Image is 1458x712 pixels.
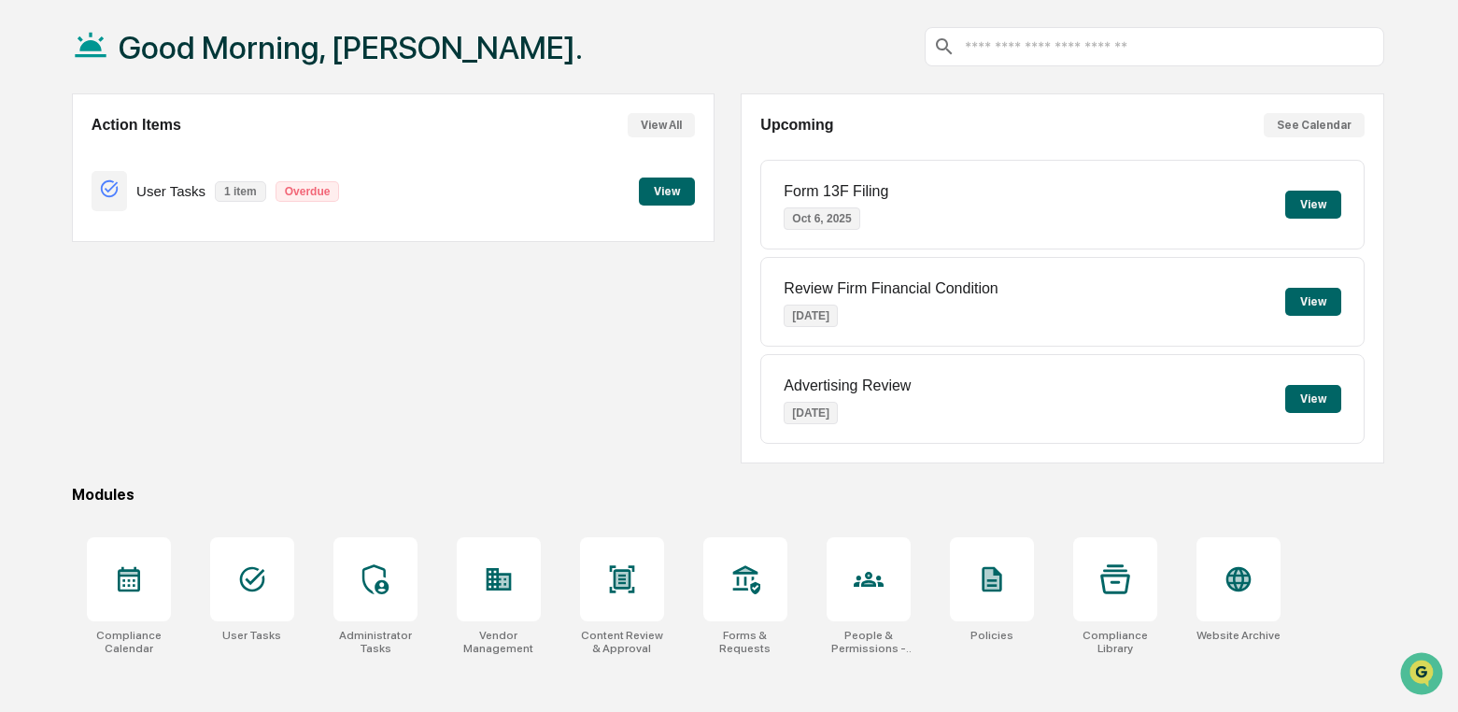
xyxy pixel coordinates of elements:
[1285,288,1341,316] button: View
[19,236,49,266] img: Gabrielle Rosser
[1196,629,1281,642] div: Website Archive
[186,413,226,427] span: Pylon
[760,117,833,134] h2: Upcoming
[165,254,204,269] span: [DATE]
[11,324,128,358] a: 🖐️Preclearance
[222,629,281,642] div: User Tasks
[276,181,340,202] p: Overdue
[19,207,125,222] div: Past conversations
[290,204,340,226] button: See all
[784,305,838,327] p: [DATE]
[1285,385,1341,413] button: View
[39,143,73,177] img: 4531339965365_218c74b014194aa58b9b_72.jpg
[11,360,125,393] a: 🔎Data Lookup
[457,629,541,655] div: Vendor Management
[628,113,695,137] button: View All
[58,254,151,269] span: [PERSON_NAME]
[135,334,150,349] div: 🗄️
[215,181,266,202] p: 1 item
[19,334,34,349] div: 🖐️
[1398,650,1449,701] iframe: Open customer support
[37,367,118,386] span: Data Lookup
[639,178,695,206] button: View
[970,629,1013,642] div: Policies
[318,149,340,171] button: Start new chat
[84,143,306,162] div: Start new chat
[132,412,226,427] a: Powered byPylon
[92,117,181,134] h2: Action Items
[155,254,162,269] span: •
[72,486,1384,504] div: Modules
[784,183,888,200] p: Form 13F Filing
[784,280,998,297] p: Review Firm Financial Condition
[333,629,418,655] div: Administrator Tasks
[784,207,859,230] p: Oct 6, 2025
[1073,629,1157,655] div: Compliance Library
[154,332,232,350] span: Attestations
[37,332,120,350] span: Preclearance
[87,629,171,655] div: Compliance Calendar
[827,629,911,655] div: People & Permissions - Add Only
[19,369,34,384] div: 🔎
[128,324,239,358] a: 🗄️Attestations
[580,629,664,655] div: Content Review & Approval
[784,377,911,394] p: Advertising Review
[119,29,583,66] h1: Good Morning, [PERSON_NAME].
[703,629,787,655] div: Forms & Requests
[19,143,52,177] img: 1746055101610-c473b297-6a78-478c-a979-82029cc54cd1
[19,39,340,69] p: How can we help?
[136,183,205,199] p: User Tasks
[1264,113,1365,137] button: See Calendar
[784,402,838,424] p: [DATE]
[1285,191,1341,219] button: View
[84,162,257,177] div: We're available if you need us!
[639,181,695,199] a: View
